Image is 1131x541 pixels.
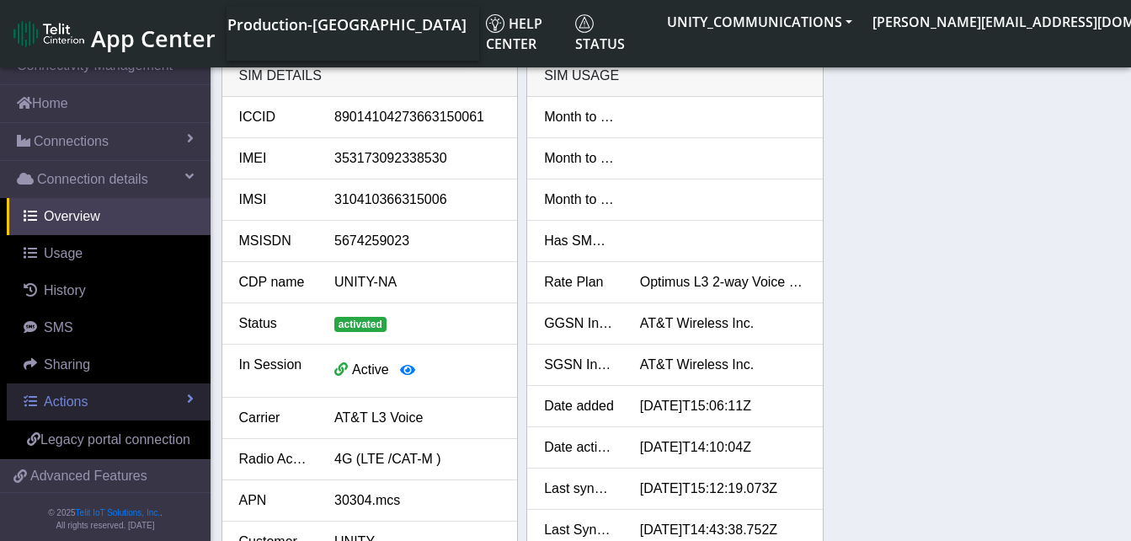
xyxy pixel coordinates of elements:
[531,190,627,210] div: Month to date voice
[13,16,213,52] a: App Center
[7,383,211,420] a: Actions
[227,148,323,169] div: IMEI
[627,479,819,499] div: [DATE]T15:12:19.073Z
[531,231,627,251] div: Has SMS Usage
[486,14,504,33] img: knowledge.svg
[227,190,323,210] div: IMSI
[227,231,323,251] div: MSISDN
[91,23,216,54] span: App Center
[531,520,627,540] div: Last Sync Data Usage
[44,246,83,260] span: Usage
[389,355,426,387] button: View session details
[322,408,513,428] div: AT&T L3 Voice
[568,7,657,61] a: Status
[7,272,211,309] a: History
[44,357,90,372] span: Sharing
[627,396,819,416] div: [DATE]T15:06:11Z
[575,14,594,33] img: status.svg
[486,14,542,53] span: Help center
[334,317,387,332] span: activated
[227,355,323,387] div: In Session
[531,355,627,375] div: SGSN Information
[322,272,513,292] div: UNITY-NA
[575,14,625,53] span: Status
[40,432,190,447] span: Legacy portal connection
[627,520,819,540] div: [DATE]T14:43:38.752Z
[322,490,513,511] div: 30304.mcs
[322,449,513,469] div: 4G (LTE /CAT-M )
[30,466,147,486] span: Advanced Features
[227,14,467,35] span: Production-[GEOGRAPHIC_DATA]
[76,508,160,517] a: Telit IoT Solutions, Inc.
[44,320,73,335] span: SMS
[37,169,148,190] span: Connection details
[322,148,513,169] div: 353173092338530
[322,231,513,251] div: 5674259023
[527,56,823,97] div: SIM Usage
[627,437,819,458] div: [DATE]T14:10:04Z
[531,396,627,416] div: Date added
[227,7,466,40] a: Your current platform instance
[531,313,627,334] div: GGSN Information
[44,394,88,409] span: Actions
[44,209,100,223] span: Overview
[7,235,211,272] a: Usage
[531,272,627,292] div: Rate Plan
[531,107,627,127] div: Month to date data
[531,479,627,499] div: Last synced
[34,131,109,152] span: Connections
[44,283,86,297] span: History
[531,148,627,169] div: Month to date SMS
[322,190,513,210] div: 310410366315006
[227,272,323,292] div: CDP name
[227,107,323,127] div: ICCID
[227,490,323,511] div: APN
[7,309,211,346] a: SMS
[13,20,84,47] img: logo-telit-cinterion-gw-new.png
[627,355,819,375] div: AT&T Wireless Inc.
[352,362,389,377] span: Active
[227,449,323,469] div: Radio Access Tech
[227,408,323,428] div: Carrier
[322,107,513,127] div: 89014104273663150061
[627,313,819,334] div: AT&T Wireless Inc.
[7,198,211,235] a: Overview
[7,346,211,383] a: Sharing
[479,7,568,61] a: Help center
[531,437,627,458] div: Date activated
[627,272,819,292] div: Optimus L3 2-way Voice Dispatch
[222,56,518,97] div: SIM details
[657,7,862,37] button: UNITY_COMMUNICATIONS
[227,313,323,334] div: Status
